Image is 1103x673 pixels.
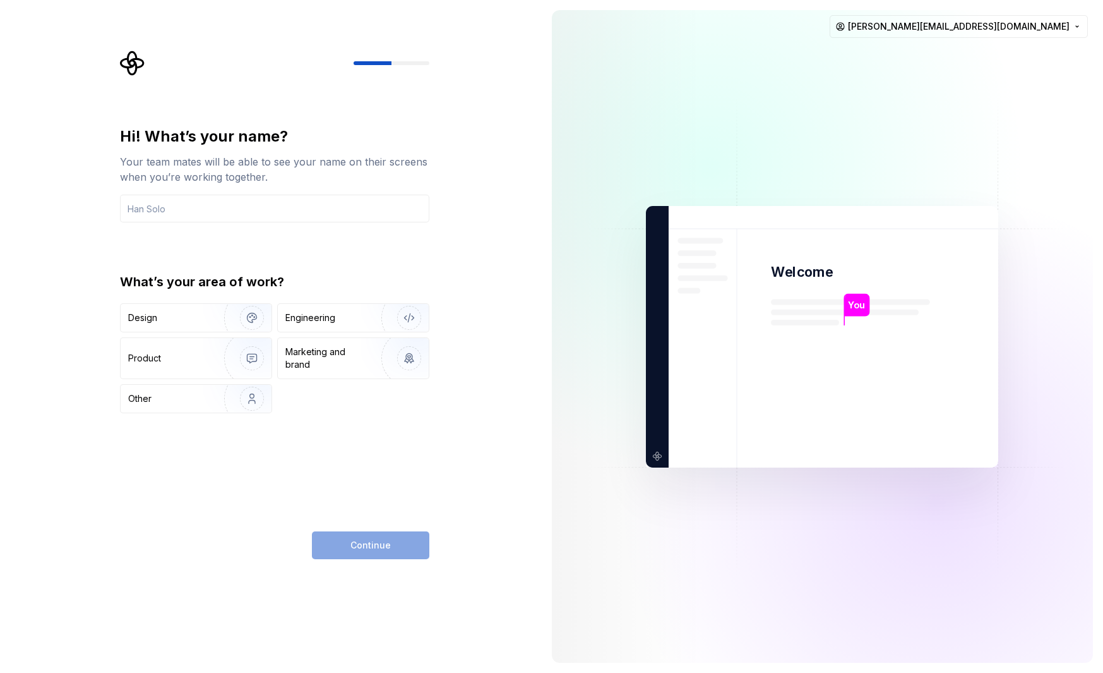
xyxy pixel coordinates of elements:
[771,263,833,281] p: Welcome
[285,346,371,371] div: Marketing and brand
[120,154,429,185] div: Your team mates will be able to see your name on their screens when you’re working together.
[285,312,335,324] div: Engineering
[128,392,152,405] div: Other
[128,352,161,365] div: Product
[120,51,145,76] svg: Supernova Logo
[128,312,157,324] div: Design
[849,298,866,312] p: You
[120,273,429,291] div: What’s your area of work?
[830,15,1088,38] button: [PERSON_NAME][EMAIL_ADDRESS][DOMAIN_NAME]
[120,126,429,147] div: Hi! What’s your name?
[848,20,1070,33] span: [PERSON_NAME][EMAIL_ADDRESS][DOMAIN_NAME]
[120,195,429,222] input: Han Solo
